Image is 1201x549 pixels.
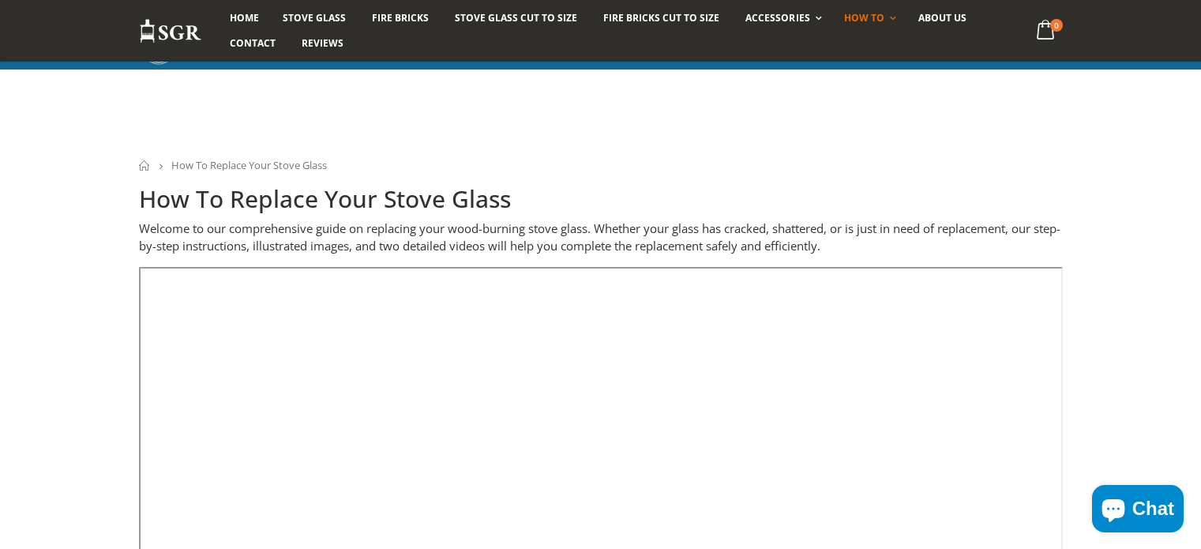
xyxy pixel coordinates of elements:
a: Stove Glass Cut To Size [443,6,589,31]
a: 0 [1030,16,1062,47]
span: Fire Bricks Cut To Size [603,11,719,24]
a: Fire Bricks [360,6,441,31]
img: Stove Glass Replacement [139,18,202,44]
h1: How To Replace Your Stove Glass [139,183,1063,216]
span: Reviews [302,36,343,50]
a: Accessories [734,6,829,31]
span: About us [918,11,966,24]
a: Reviews [290,31,355,56]
span: Stove Glass Cut To Size [455,11,577,24]
a: About us [906,6,978,31]
span: How To Replace Your Stove Glass [171,158,327,172]
span: Fire Bricks [372,11,429,24]
p: Welcome to our comprehensive guide on replacing your wood-burning stove glass. Whether your glass... [139,220,1063,255]
a: Contact [218,31,287,56]
a: Fire Bricks Cut To Size [591,6,731,31]
span: Stove Glass [283,11,346,24]
span: 0 [1050,19,1063,32]
inbox-online-store-chat: Shopify online store chat [1087,485,1188,536]
a: How To [832,6,904,31]
span: Home [230,11,259,24]
a: Home [218,6,271,31]
a: Home [139,160,151,171]
a: Stove Glass [271,6,358,31]
span: How To [844,11,884,24]
span: Accessories [745,11,809,24]
span: Contact [230,36,276,50]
